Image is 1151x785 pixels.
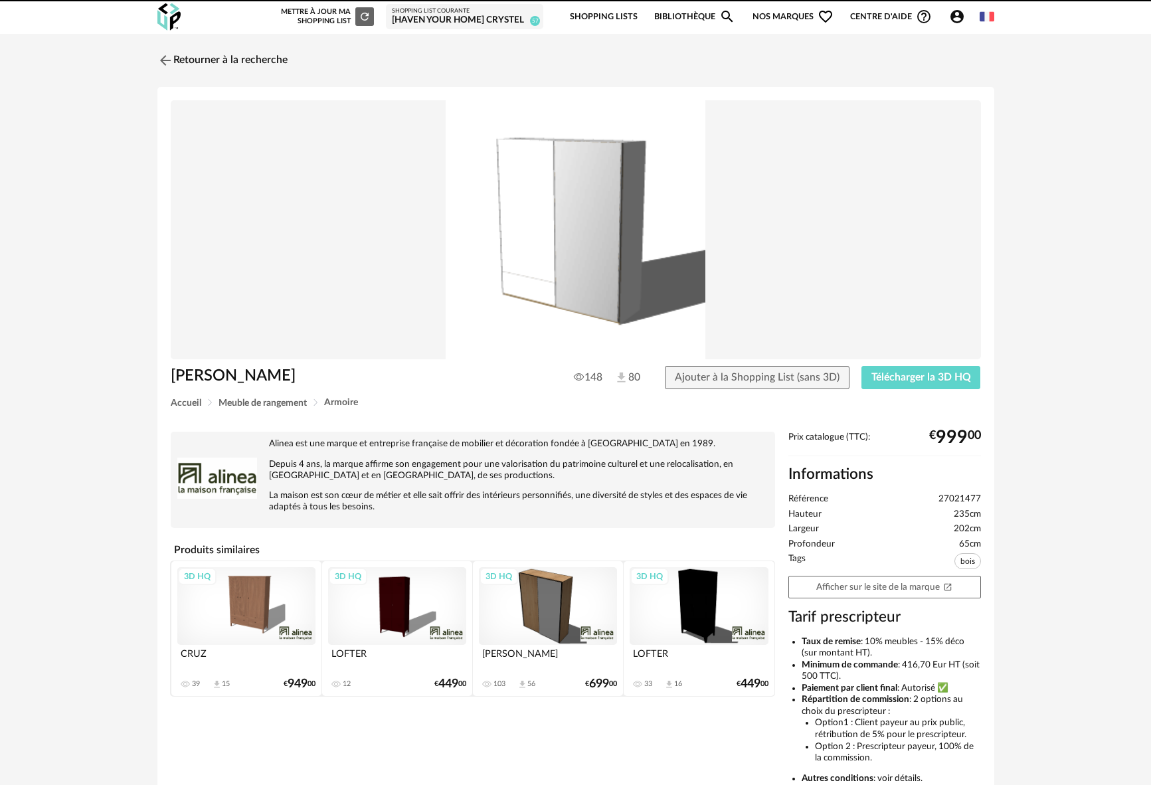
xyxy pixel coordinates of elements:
div: € 00 [284,679,315,689]
b: Minimum de commande [802,660,898,669]
div: 3D HQ [178,568,217,585]
p: Depuis 4 ans, la marque affirme son engagement pour une valorisation du patrimoine culturel et un... [177,459,768,481]
a: 3D HQ LOFTER 12 €44900 [322,561,472,696]
h2: Informations [788,465,981,484]
li: Option 2 : Prescripteur payeur, 100% de la commission. [815,741,981,764]
span: Référence [788,493,828,505]
b: Répartition de commission [802,695,909,704]
span: 80 [614,371,640,385]
span: 148 [574,371,602,384]
a: Retourner à la recherche [157,46,288,75]
a: Shopping Lists [570,1,638,33]
span: Download icon [664,679,674,689]
span: Download icon [212,679,222,689]
span: Refresh icon [359,13,371,20]
button: Ajouter à la Shopping List (sans 3D) [665,366,849,390]
span: 235cm [954,509,981,521]
li: : 416,70 Eur HT (soit 500 TTC). [802,659,981,683]
span: Open In New icon [943,582,952,591]
span: 949 [288,679,308,689]
span: 202cm [954,523,981,535]
div: 16 [674,679,682,689]
div: CRUZ [177,645,315,671]
b: Paiement par client final [802,683,897,693]
img: fr [980,9,994,24]
span: bois [954,553,981,569]
div: Breadcrumb [171,398,981,408]
div: € 00 [434,679,466,689]
div: 12 [343,679,351,689]
span: 449 [741,679,760,689]
a: 3D HQ LOFTER 33 Download icon 16 €44900 [624,561,774,696]
span: Magnify icon [719,9,735,25]
span: Nos marques [753,1,834,33]
li: : 2 options au choix du prescripteur : [802,694,981,764]
li: : voir détails. [802,773,981,785]
button: Télécharger la 3D HQ [861,366,981,390]
li: : 10% meubles - 15% déco (sur montant HT). [802,636,981,659]
span: 27021477 [938,493,981,505]
span: Help Circle Outline icon [916,9,932,25]
div: 56 [527,679,535,689]
div: [Haven your Home] Crystel [392,15,537,27]
img: OXP [157,3,181,31]
img: svg+xml;base64,PHN2ZyB3aWR0aD0iMjQiIGhlaWdodD0iMjQiIHZpZXdCb3g9IjAgMCAyNCAyNCIgZmlsbD0ibm9uZSIgeG... [157,52,173,68]
p: Alinea est une marque et entreprise française de mobilier et décoration fondée à [GEOGRAPHIC_DATA... [177,438,768,450]
div: € 00 [737,679,768,689]
span: Profondeur [788,539,835,551]
span: Accueil [171,398,201,408]
h1: [PERSON_NAME] [171,366,501,387]
span: Tags [788,553,806,572]
b: Autres conditions [802,774,873,783]
img: brand logo [177,438,257,518]
div: 3D HQ [480,568,518,585]
a: 3D HQ CRUZ 39 Download icon 15 €94900 [171,561,321,696]
li: Option1 : Client payeur au prix public, rétribution de 5% pour le prescripteur. [815,717,981,741]
span: Heart Outline icon [818,9,834,25]
div: 15 [222,679,230,689]
span: Télécharger la 3D HQ [871,372,971,383]
div: Shopping List courante [392,7,537,15]
span: 65cm [959,539,981,551]
img: Téléchargements [614,371,628,385]
div: € 00 [929,432,981,443]
div: 103 [493,679,505,689]
b: Taux de remise [802,637,861,646]
span: 57 [530,16,540,26]
span: Account Circle icon [949,9,971,25]
span: 449 [438,679,458,689]
a: Shopping List courante [Haven your Home] Crystel 57 [392,7,537,27]
span: Download icon [517,679,527,689]
span: Largeur [788,523,819,535]
span: Meuble de rangement [219,398,307,408]
div: 3D HQ [329,568,367,585]
a: BibliothèqueMagnify icon [654,1,735,33]
div: [PERSON_NAME] [479,645,617,671]
p: La maison est son cœur de métier et elle sait offrir des intérieurs personnifiés, une diversité d... [177,490,768,513]
h3: Tarif prescripteur [788,608,981,627]
div: 3D HQ [630,568,669,585]
span: 699 [589,679,609,689]
div: LOFTER [328,645,466,671]
span: Account Circle icon [949,9,965,25]
span: Hauteur [788,509,822,521]
a: Afficher sur le site de la marqueOpen In New icon [788,576,981,599]
li: : Autorisé ✅ [802,683,981,695]
div: Prix catalogue (TTC): [788,432,981,456]
div: € 00 [585,679,617,689]
h4: Produits similaires [171,540,775,560]
span: Centre d'aideHelp Circle Outline icon [850,9,932,25]
span: 999 [936,432,968,443]
div: 33 [644,679,652,689]
span: Armoire [324,398,358,407]
div: LOFTER [630,645,768,671]
span: Ajouter à la Shopping List (sans 3D) [675,372,840,383]
img: Product pack shot [171,100,981,359]
a: 3D HQ [PERSON_NAME] 103 Download icon 56 €69900 [473,561,623,696]
div: Mettre à jour ma Shopping List [278,7,374,26]
div: 39 [192,679,200,689]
